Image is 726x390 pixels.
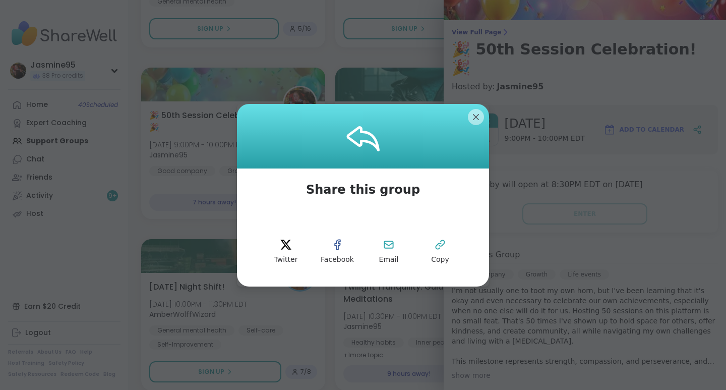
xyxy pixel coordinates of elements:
[321,255,354,265] span: Facebook
[379,255,399,265] span: Email
[294,169,432,211] span: Share this group
[417,229,463,274] button: Copy
[366,229,411,274] button: Email
[315,229,360,274] button: Facebook
[431,255,449,265] span: Copy
[263,229,309,274] button: twitter
[315,229,360,274] button: facebook
[274,255,298,265] span: Twitter
[263,229,309,274] button: Twitter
